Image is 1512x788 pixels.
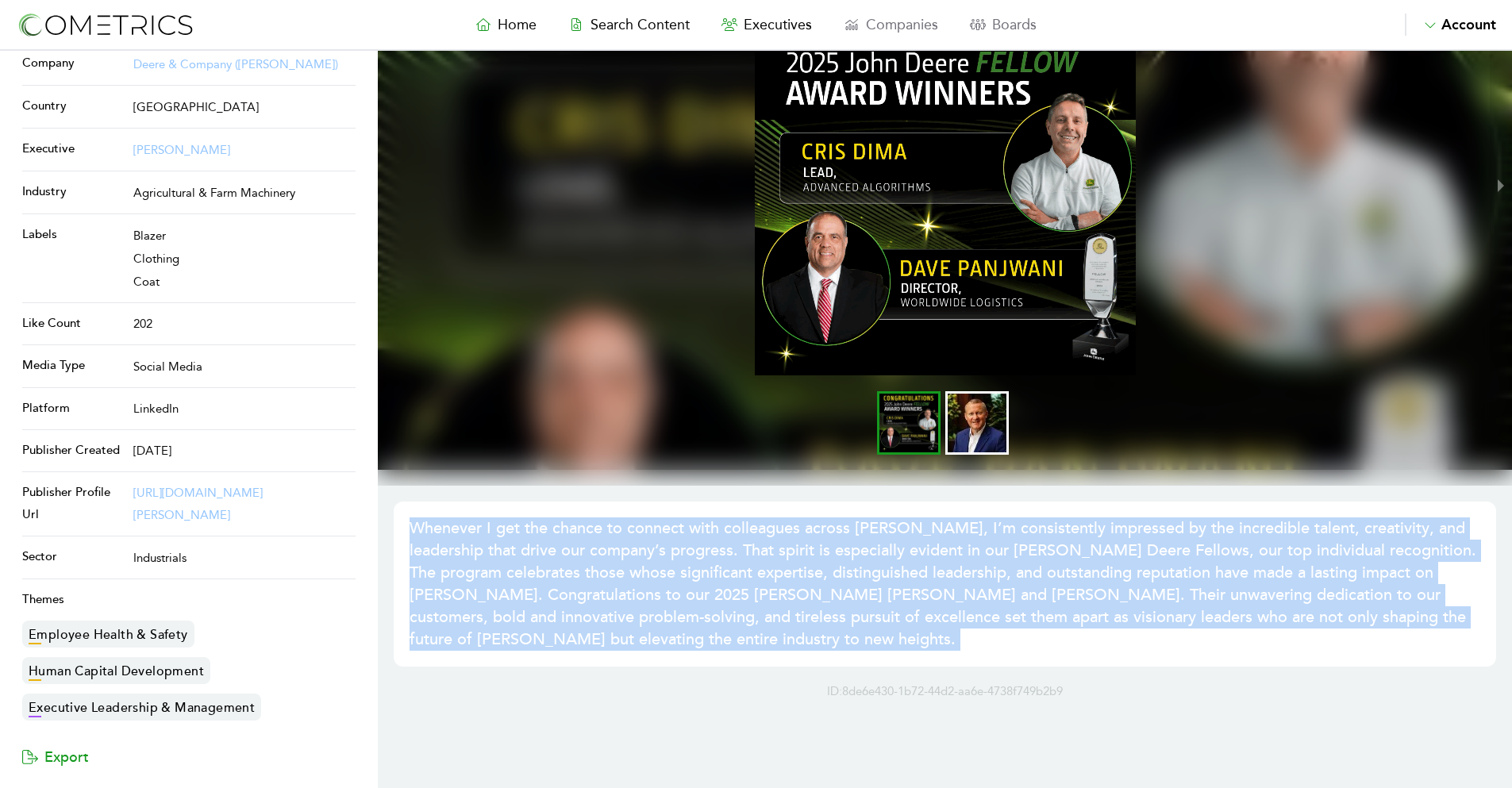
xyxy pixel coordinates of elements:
[866,16,938,33] span: Companies
[133,398,356,420] p: LinkedIn
[22,621,194,648] a: Employee Health & Safety
[828,13,954,36] a: Companies
[133,440,356,462] p: [DATE]
[133,313,356,335] p: 202
[954,13,1052,36] a: Boards
[22,52,127,75] p: Company
[22,482,127,526] p: Publisher Profile Url
[945,391,1009,455] li: slide item 2
[133,252,179,266] span: Clothing
[1405,13,1496,36] button: Account
[22,138,127,160] p: Executive
[22,355,127,377] p: Media Type
[133,57,338,71] a: Deere & Company ([PERSON_NAME])
[460,13,552,36] a: Home
[1441,16,1496,33] span: Account
[378,682,1512,701] p: ID: 8de6e430-1b72-44d2-aa6e-4738f749b2b9
[877,391,941,455] li: slide item 1
[22,589,356,611] p: Themes
[22,224,127,246] p: Labels
[133,100,259,114] span: [GEOGRAPHIC_DATA]
[410,517,1480,651] h1: Whenever I get the chance to connect with colleagues across [PERSON_NAME], I’m consistently impre...
[133,359,202,374] span: Social Media
[133,486,263,522] a: [URL][DOMAIN_NAME][PERSON_NAME]
[133,551,187,565] span: Industrials
[22,313,127,335] p: Like Count
[22,181,127,203] p: Industry
[706,13,828,36] a: Executives
[992,16,1037,33] span: Boards
[552,13,706,36] a: Search Content
[22,546,127,568] p: Sector
[133,229,166,243] span: Blazer
[22,398,127,420] p: Platform
[591,16,690,33] span: Search Content
[133,186,295,200] span: Agricultural & Farm Machinery
[22,95,127,117] p: Country
[22,440,127,462] p: Publisher Created
[16,10,194,40] img: logo-refresh-RPX2ODFg.svg
[22,694,261,721] a: Executive Leadership & Management
[498,16,537,33] span: Home
[744,16,812,33] span: Executives
[133,143,230,157] a: [PERSON_NAME]
[133,275,160,289] span: Coat
[22,657,210,684] a: Human Capital Development
[22,730,89,778] button: Export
